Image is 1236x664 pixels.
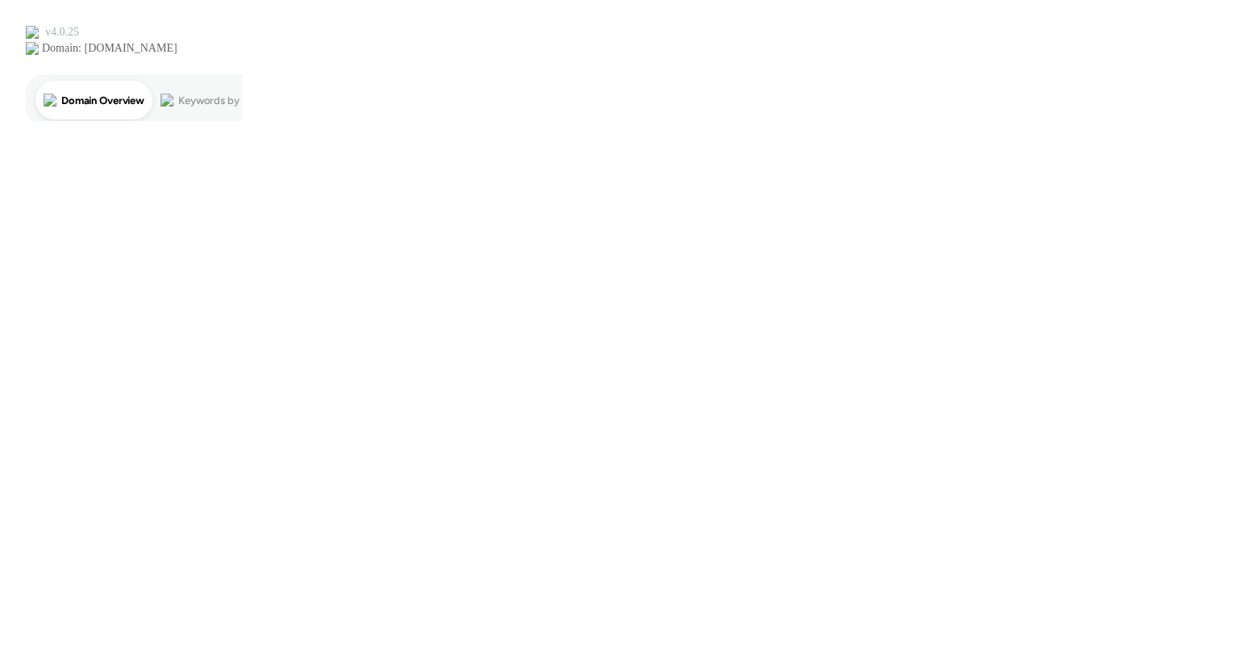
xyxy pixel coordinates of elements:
div: Domain: [DOMAIN_NAME] [42,42,177,55]
img: website_grey.svg [26,42,39,55]
img: tab_domain_overview_orange.svg [44,94,56,106]
img: logo_orange.svg [26,26,39,39]
div: Domain Overview [61,95,144,106]
img: tab_keywords_by_traffic_grey.svg [161,94,173,106]
div: Keywords by Traffic [178,95,272,106]
div: v 4.0.25 [45,26,79,39]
